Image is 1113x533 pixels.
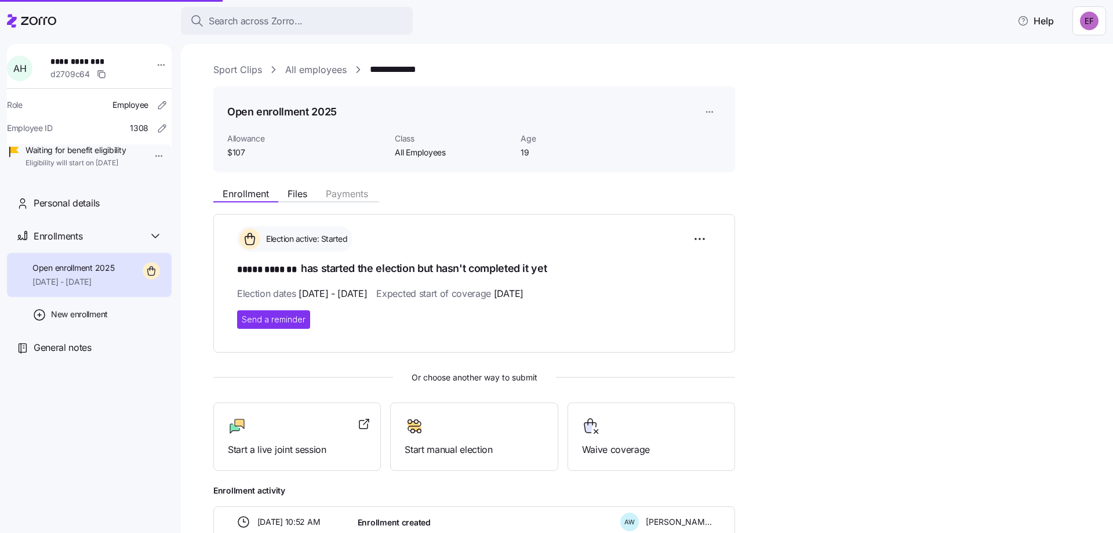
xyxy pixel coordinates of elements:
span: Payments [326,189,368,198]
span: Start manual election [405,443,543,457]
span: Enrollments [34,229,82,244]
span: [DATE] [494,287,523,301]
span: [PERSON_NAME] [646,516,712,528]
span: Waive coverage [582,443,721,457]
span: Help [1017,14,1054,28]
span: Enrollment activity [213,485,735,496]
span: [DATE] - [DATE] [32,276,114,288]
span: Search across Zorro... [209,14,303,28]
button: Help [1008,9,1063,32]
span: Allowance [227,133,385,144]
span: All Employees [395,147,511,158]
span: New enrollment [51,309,108,320]
span: General notes [34,340,92,355]
span: Personal details [34,196,100,211]
span: Class [395,133,511,144]
span: 19 [521,147,637,158]
span: Role [7,99,23,111]
img: b052bb1e3e3c52fe60c823d858401fb0 [1080,12,1099,30]
span: Waiting for benefit eligibility [26,144,126,156]
span: 1308 [130,122,148,134]
span: Or choose another way to submit [213,371,735,384]
span: Eligibility will start on [DATE] [26,158,126,168]
span: A W [624,519,635,525]
a: Sport Clips [213,63,262,77]
span: Employee ID [7,122,53,134]
span: Expected start of coverage [376,287,523,301]
span: Election dates [237,287,367,301]
span: d2709c64 [50,68,90,80]
span: Open enrollment 2025 [32,262,114,274]
button: Search across Zorro... [181,7,413,35]
span: Enrollment [223,189,269,198]
span: Send a reminder [242,314,305,325]
span: A H [13,64,26,73]
h1: has started the election but hasn't completed it yet [237,261,711,277]
span: Files [288,189,307,198]
a: All employees [285,63,347,77]
button: Send a reminder [237,310,310,329]
span: [DATE] - [DATE] [299,287,367,301]
span: Election active: Started [263,233,347,245]
span: [DATE] 10:52 AM [257,516,321,528]
h1: Open enrollment 2025 [227,104,337,119]
span: Age [521,133,637,144]
span: $107 [227,147,385,158]
span: Enrollment created [358,517,431,528]
span: Start a live joint session [228,443,366,457]
span: Employee [112,99,148,111]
